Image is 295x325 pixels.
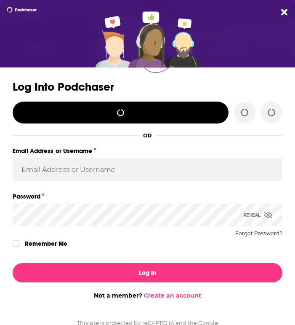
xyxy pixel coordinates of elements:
[243,204,272,226] div: Reveal
[13,292,282,299] div: Not a member?
[7,7,22,13] a: Podchaser - Follow, Share and Rate Podcasts
[7,7,37,13] img: Podchaser - Follow, Share and Rate Podcasts
[143,132,152,139] div: OR
[13,191,282,202] label: Password
[235,231,282,236] button: Forgot Password?
[13,145,282,156] label: Email Address or Username
[13,263,282,282] button: Log In
[13,158,282,181] input: Email Address or Username
[25,238,67,249] label: Remember Me
[144,292,201,299] a: Create an account
[281,8,287,17] button: Close Button
[13,81,282,93] h3: Log Into Podchaser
